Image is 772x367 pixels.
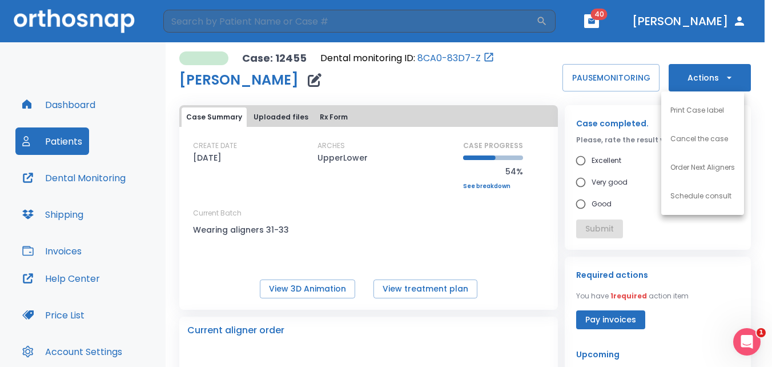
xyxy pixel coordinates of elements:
[757,328,766,337] span: 1
[733,328,761,356] iframe: Intercom live chat
[670,162,735,173] p: Order Next Aligners
[670,134,728,144] p: Cancel the case
[670,105,724,115] p: Print Case label
[670,191,731,201] p: Schedule consult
